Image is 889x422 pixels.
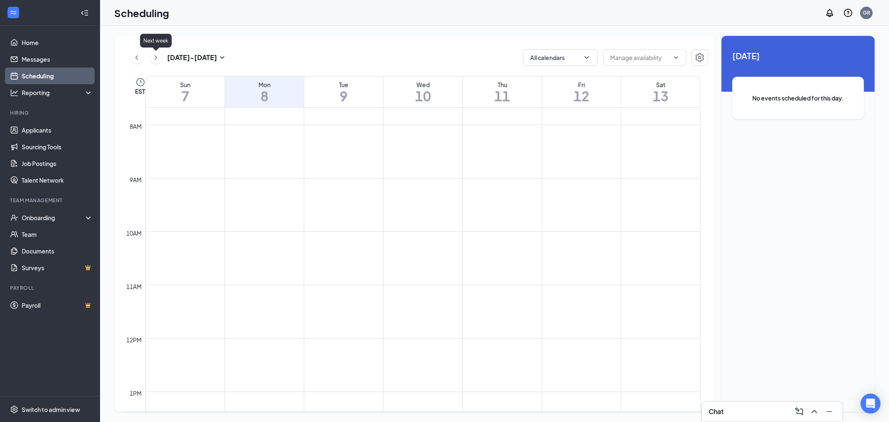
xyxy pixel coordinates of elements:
h1: Scheduling [114,6,169,20]
svg: Settings [10,405,18,414]
svg: ChevronDown [583,53,591,62]
div: Open Intercom Messenger [861,394,881,414]
button: All calendarsChevronDown [523,49,598,66]
div: Hiring [10,109,91,116]
a: September 8, 2025 [225,76,304,107]
h3: Chat [709,407,724,416]
a: September 11, 2025 [463,76,542,107]
div: 10am [125,229,144,238]
a: Sourcing Tools [22,138,93,155]
a: September 12, 2025 [542,76,621,107]
div: 11am [125,282,144,291]
div: Fri [542,80,621,89]
a: September 9, 2025 [304,76,383,107]
a: PayrollCrown [22,297,93,314]
svg: ChevronUp [809,407,819,417]
h1: 10 [383,89,462,103]
a: Job Postings [22,155,93,172]
div: 12pm [125,335,144,344]
div: Onboarding [22,214,86,222]
svg: UserCheck [10,214,18,222]
a: September 7, 2025 [146,76,225,107]
button: ComposeMessage [793,405,806,418]
a: Messages [22,51,93,68]
a: September 10, 2025 [383,76,462,107]
div: Sat [621,80,700,89]
button: ChevronLeft [130,51,143,64]
span: EST [135,87,145,95]
svg: Collapse [80,9,89,17]
h1: 7 [146,89,225,103]
h1: 8 [225,89,304,103]
a: Talent Network [22,172,93,188]
h1: 12 [542,89,621,103]
svg: Minimize [824,407,834,417]
div: GR [863,9,870,16]
div: 8am [128,122,144,131]
button: Settings [691,49,708,66]
svg: Analysis [10,88,18,97]
svg: QuestionInfo [843,8,853,18]
div: Tue [304,80,383,89]
div: Mon [225,80,304,89]
div: Switch to admin view [22,405,80,414]
a: Documents [22,243,93,259]
a: Team [22,226,93,243]
input: Manage availability [610,53,669,62]
span: [DATE] [732,49,864,62]
h3: [DATE] - [DATE] [167,53,217,62]
svg: Clock [135,77,145,87]
svg: ChevronDown [673,54,679,61]
a: September 13, 2025 [621,76,700,107]
a: SurveysCrown [22,259,93,276]
div: Thu [463,80,542,89]
a: Scheduling [22,68,93,84]
div: Team Management [10,197,91,204]
h1: 13 [621,89,700,103]
button: Minimize [823,405,836,418]
svg: Settings [695,53,705,63]
button: ChevronUp [808,405,821,418]
a: Home [22,34,93,51]
div: Wed [383,80,462,89]
h1: 11 [463,89,542,103]
span: No events scheduled for this day. [749,93,847,103]
svg: ChevronLeft [133,53,141,63]
div: Reporting [22,88,93,97]
div: Next week [140,34,172,48]
a: Applicants [22,122,93,138]
h1: 9 [304,89,383,103]
svg: Notifications [825,8,835,18]
div: 1pm [128,389,144,398]
svg: WorkstreamLogo [9,8,18,17]
svg: ChevronRight [152,53,160,63]
svg: SmallChevronDown [217,53,227,63]
svg: ComposeMessage [794,407,804,417]
div: Payroll [10,284,91,291]
div: Sun [146,80,225,89]
button: ChevronRight [150,51,162,64]
div: 9am [128,175,144,184]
